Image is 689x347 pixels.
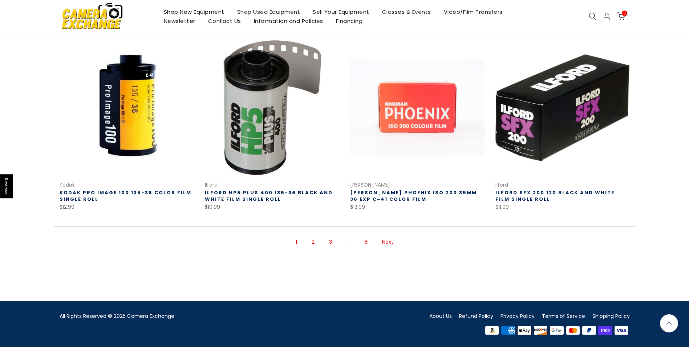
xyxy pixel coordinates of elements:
[495,181,508,188] a: Ilford
[549,325,565,336] img: google pay
[500,325,516,336] img: american express
[231,7,307,16] a: Shop Used Equipment
[307,7,376,16] a: Sell Your Equipment
[60,203,194,212] div: $12.99
[54,227,635,260] nav: Pagination
[325,236,336,248] a: Page 3
[308,236,318,248] a: Page 2
[500,312,535,320] a: Privacy Policy
[350,181,390,188] a: [PERSON_NAME]
[622,11,627,16] span: 0
[350,203,485,212] div: $13.99
[343,236,353,248] span: …
[329,16,369,25] a: Financing
[532,325,549,336] img: discover
[60,189,191,203] a: Kodak Pro Image 100 135-36 Color Film Single Roll
[205,203,339,212] div: $10.99
[157,16,202,25] a: Newsletter
[205,189,333,203] a: Ilford HP5 Plus 400 135-36 Black and White Film Single Roll
[437,7,509,16] a: Video/Film Transfers
[495,189,615,203] a: Ilford SFX 200 120 Black and White Film Single Roll
[205,181,218,188] a: Ilford
[361,236,371,248] a: Page 6
[157,7,231,16] a: Shop New Equipment
[60,181,75,188] a: Kodak
[202,16,247,25] a: Contact Us
[660,314,678,332] a: Back to the top
[429,312,452,320] a: About Us
[613,325,630,336] img: visa
[516,325,532,336] img: apple pay
[378,236,397,248] a: Next
[617,12,625,20] a: 0
[565,325,581,336] img: master
[597,325,613,336] img: shopify pay
[350,189,477,203] a: [PERSON_NAME] Phoenix ISO 200 35mm 36 EXP C-41 Color Film
[247,16,329,25] a: Information and Policies
[592,312,630,320] a: Shipping Policy
[495,203,630,212] div: $11.99
[376,7,437,16] a: Classes & Events
[581,325,597,336] img: paypal
[542,312,585,320] a: Terms of Service
[60,312,339,321] div: All Rights Reserved © 2025 Camera Exchange
[292,236,301,248] span: Page 1
[484,325,500,336] img: amazon payments
[459,312,493,320] a: Refund Policy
